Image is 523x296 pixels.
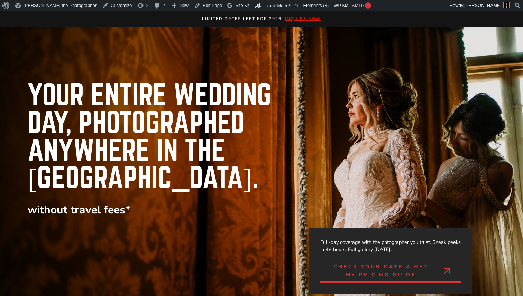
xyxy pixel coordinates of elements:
[320,261,461,283] a: Check Your Date & Get My Pricing Guide
[285,16,321,21] a: inquire now
[365,2,371,9] span: !
[320,239,461,253] p: Full-day coverage with the phtographer you trust. Sneak peeks in 48 hours. Full gallery [DATE].
[28,202,125,217] strong: without travel fees
[329,263,434,279] span: Check Your Date & Get My Pricing Guide
[265,3,298,8] span: Rank Math SEO
[28,82,322,192] h1: Your entire Wedding Day, Photographed Anywhere in the [GEOGRAPHIC_DATA].
[464,3,501,8] span: [PERSON_NAME]
[8,15,516,22] p: Limited Dates LEft for 2026 |
[235,3,249,8] span: Site Kit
